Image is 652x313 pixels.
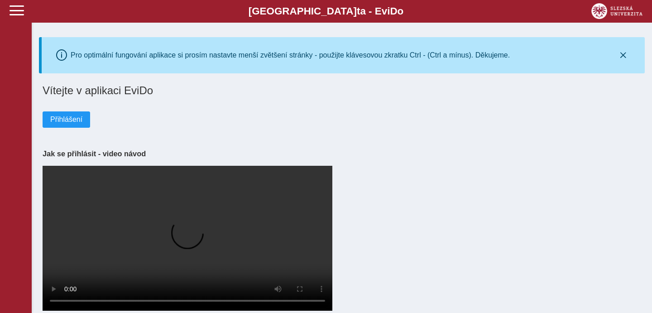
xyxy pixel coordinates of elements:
[390,5,397,17] span: D
[43,111,90,128] button: Přihlášení
[50,116,82,124] span: Přihlášení
[398,5,404,17] span: o
[357,5,360,17] span: t
[591,3,642,19] img: logo_web_su.png
[27,5,625,17] b: [GEOGRAPHIC_DATA] a - Evi
[43,84,641,97] h1: Vítejte v aplikaci EviDo
[43,166,332,311] video: Your browser does not support the video tag.
[43,149,641,158] h3: Jak se přihlásit - video návod
[71,51,510,59] div: Pro optimální fungování aplikace si prosím nastavte menší zvětšení stránky - použijte klávesovou ...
